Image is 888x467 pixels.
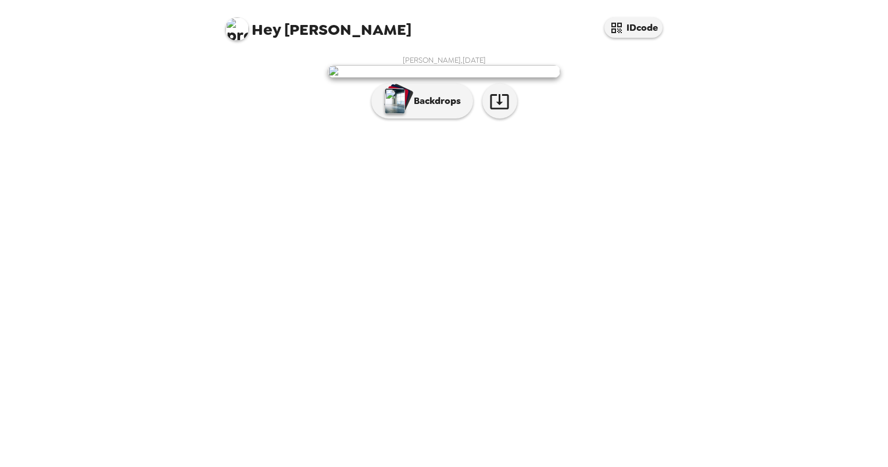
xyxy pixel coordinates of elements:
[371,84,473,118] button: Backdrops
[225,12,411,38] span: [PERSON_NAME]
[252,19,281,40] span: Hey
[225,17,249,41] img: profile pic
[408,94,461,108] p: Backdrops
[604,17,663,38] button: IDcode
[403,55,486,65] span: [PERSON_NAME] , [DATE]
[328,65,560,78] img: user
